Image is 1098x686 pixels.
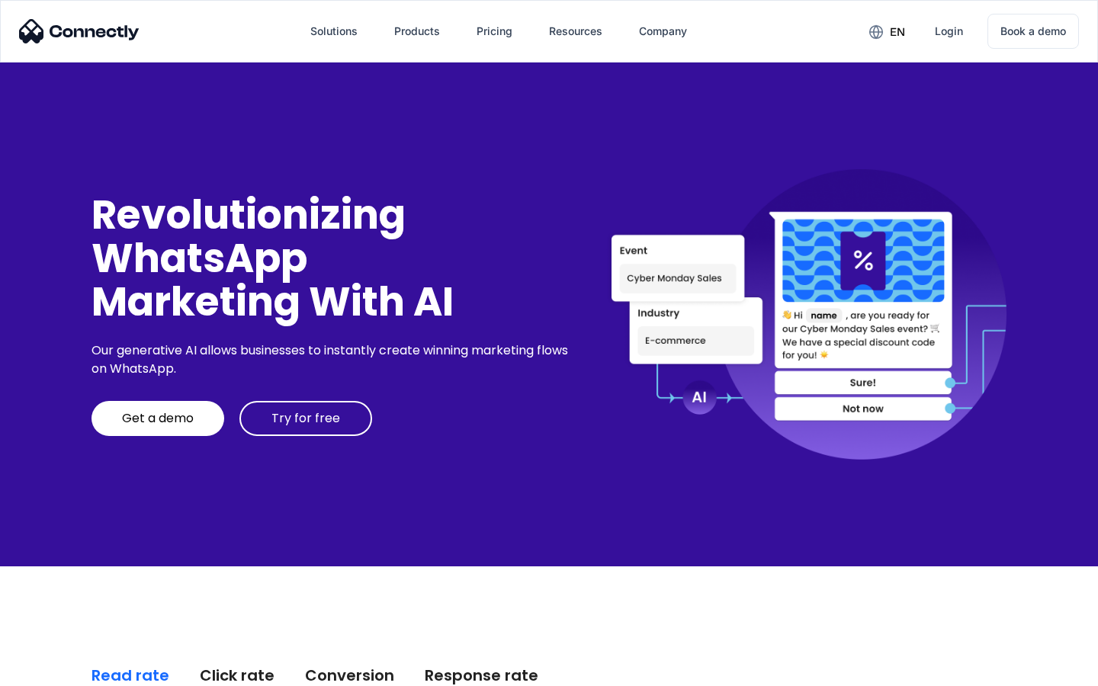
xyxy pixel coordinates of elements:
div: Company [639,21,687,42]
a: Get a demo [91,401,224,436]
a: Pricing [464,13,525,50]
div: Resources [549,21,602,42]
div: Products [394,21,440,42]
div: Our generative AI allows businesses to instantly create winning marketing flows on WhatsApp. [91,341,573,378]
a: Login [923,13,975,50]
div: Revolutionizing WhatsApp Marketing With AI [91,193,573,324]
div: Get a demo [122,411,194,426]
div: Conversion [305,665,394,686]
a: Book a demo [987,14,1079,49]
div: Solutions [310,21,358,42]
img: Connectly Logo [19,19,140,43]
div: Pricing [477,21,512,42]
div: Read rate [91,665,169,686]
a: Try for free [239,401,372,436]
div: Click rate [200,665,274,686]
div: Response rate [425,665,538,686]
div: en [890,21,905,43]
div: Login [935,21,963,42]
div: Try for free [271,411,340,426]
